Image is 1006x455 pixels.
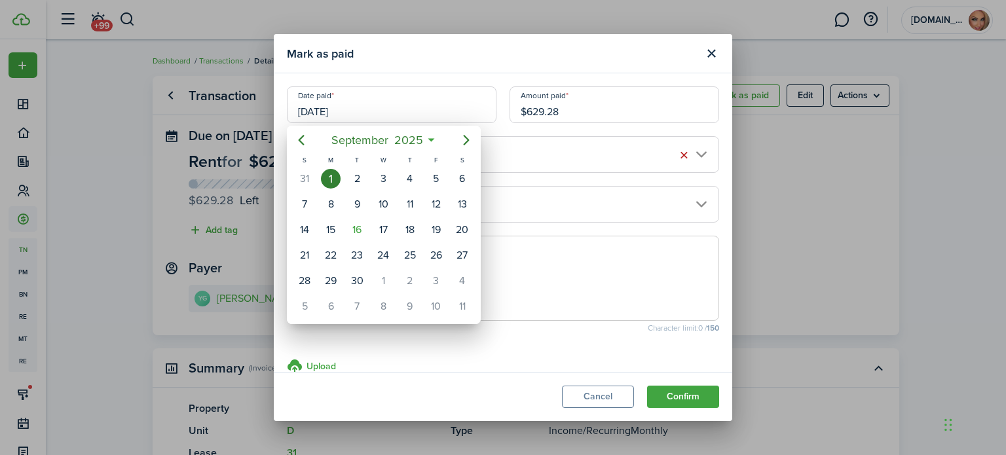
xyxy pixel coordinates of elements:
div: Thursday, October 2, 2025 [400,271,420,291]
div: Wednesday, September 10, 2025 [373,194,393,214]
div: Monday, September 8, 2025 [321,194,341,214]
mbsc-button: Previous page [288,127,314,153]
div: Sunday, October 5, 2025 [295,297,314,316]
div: Friday, September 5, 2025 [426,169,446,189]
div: Friday, September 12, 2025 [426,194,446,214]
div: T [344,155,370,166]
div: Thursday, September 25, 2025 [400,246,420,265]
div: S [291,155,318,166]
div: Friday, October 10, 2025 [426,297,446,316]
div: T [397,155,423,166]
div: Sunday, September 7, 2025 [295,194,314,214]
div: Saturday, October 11, 2025 [453,297,472,316]
div: M [318,155,344,166]
div: Sunday, September 14, 2025 [295,220,314,240]
div: Tuesday, October 7, 2025 [347,297,367,316]
div: Thursday, October 9, 2025 [400,297,420,316]
div: Monday, September 15, 2025 [321,220,341,240]
div: Tuesday, September 9, 2025 [347,194,367,214]
div: Friday, September 19, 2025 [426,220,446,240]
div: Wednesday, September 17, 2025 [373,220,393,240]
div: Wednesday, October 1, 2025 [373,271,393,291]
div: Tuesday, September 23, 2025 [347,246,367,265]
div: Thursday, September 18, 2025 [400,220,420,240]
div: Wednesday, October 8, 2025 [373,297,393,316]
mbsc-button: Next page [453,127,479,153]
div: Friday, October 3, 2025 [426,271,446,291]
mbsc-button: September2025 [323,128,431,152]
div: Tuesday, September 2, 2025 [347,169,367,189]
div: Saturday, September 13, 2025 [453,194,472,214]
div: Wednesday, September 24, 2025 [373,246,393,265]
div: Thursday, September 4, 2025 [400,169,420,189]
div: Saturday, September 6, 2025 [453,169,472,189]
span: 2025 [391,128,426,152]
div: Monday, September 1, 2025 [321,169,341,189]
div: Sunday, September 21, 2025 [295,246,314,265]
div: F [423,155,449,166]
div: Monday, October 6, 2025 [321,297,341,316]
span: September [328,128,391,152]
div: Saturday, September 27, 2025 [453,246,472,265]
div: Monday, September 22, 2025 [321,246,341,265]
div: Saturday, September 20, 2025 [453,220,472,240]
div: Monday, September 29, 2025 [321,271,341,291]
div: Sunday, September 28, 2025 [295,271,314,291]
div: Friday, September 26, 2025 [426,246,446,265]
div: Saturday, October 4, 2025 [453,271,472,291]
div: Thursday, September 11, 2025 [400,194,420,214]
div: W [370,155,396,166]
div: Wednesday, September 3, 2025 [373,169,393,189]
div: S [449,155,475,166]
div: Tuesday, September 30, 2025 [347,271,367,291]
div: Sunday, August 31, 2025 [295,169,314,189]
div: Today, Tuesday, September 16, 2025 [347,220,367,240]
